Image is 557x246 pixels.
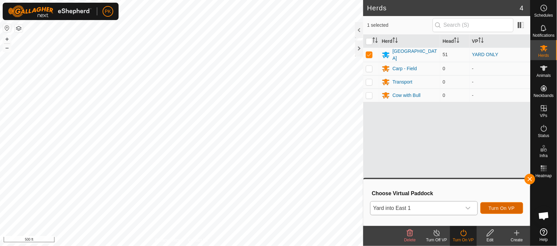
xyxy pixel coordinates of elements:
[15,24,23,32] button: Map Layers
[393,48,437,62] div: [GEOGRAPHIC_DATA]
[469,89,530,102] td: -
[534,13,553,17] span: Schedules
[443,93,445,98] span: 0
[477,237,504,243] div: Edit
[372,190,523,197] h3: Choose Virtual Paddock
[3,24,11,32] button: Reset Map
[472,52,499,57] a: YARD ONLY
[373,38,378,44] p-sorticon: Activate to sort
[393,38,398,44] p-sorticon: Activate to sort
[443,66,445,71] span: 0
[534,206,554,226] a: Open chat
[393,79,412,86] div: Transport
[367,22,433,29] span: 1 selected
[504,237,530,243] div: Create
[538,53,549,57] span: Herds
[404,238,416,242] span: Delete
[440,35,469,48] th: Head
[469,35,530,48] th: VP
[489,206,515,211] span: Turn On VP
[533,33,555,37] span: Notifications
[538,134,549,138] span: Status
[3,35,11,43] button: +
[105,8,111,15] span: PK
[469,75,530,89] td: -
[155,237,180,243] a: Privacy Policy
[393,92,421,99] div: Cow with Bull
[423,237,450,243] div: Turn Off VP
[367,4,520,12] h2: Herds
[537,74,551,78] span: Animals
[461,202,475,215] div: dropdown trigger
[371,202,461,215] span: Yard into East 1
[534,94,554,98] span: Neckbands
[3,44,11,52] button: –
[469,62,530,75] td: -
[443,52,448,57] span: 51
[536,174,552,178] span: Heatmap
[480,202,523,214] button: Turn On VP
[454,38,459,44] p-sorticon: Activate to sort
[8,5,92,17] img: Gallagher Logo
[520,3,524,13] span: 4
[531,226,557,244] a: Help
[433,18,514,32] input: Search (S)
[393,65,417,72] div: Carp - Field
[443,79,445,85] span: 0
[540,154,548,158] span: Infra
[540,114,547,118] span: VPs
[540,238,548,242] span: Help
[450,237,477,243] div: Turn On VP
[478,38,484,44] p-sorticon: Activate to sort
[379,35,440,48] th: Herd
[188,237,208,243] a: Contact Us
